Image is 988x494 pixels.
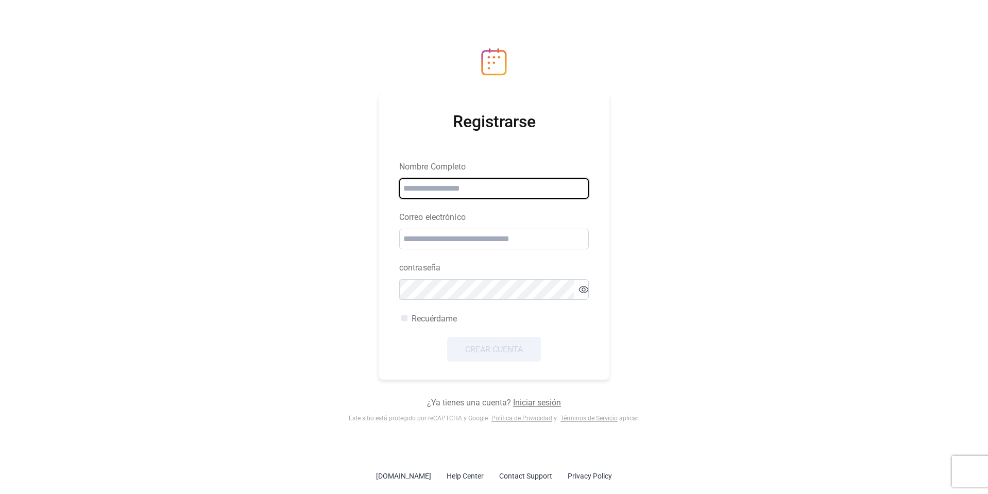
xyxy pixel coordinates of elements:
[481,48,507,76] img: logo
[349,415,639,422] div: Este sitio está protegido por reCAPTCHA y Google y aplicar .
[568,470,612,482] span: Privacy Policy
[427,397,561,409] span: ¿Ya tienes una cuenta?
[399,211,587,224] div: Correo electrónico
[568,469,612,482] a: Privacy Policy
[412,313,457,325] span: Recuérdame
[447,469,484,482] a: Help Center
[399,262,587,274] div: contraseña
[447,470,484,482] span: Help Center
[513,398,561,407] a: Iniciar sesión
[399,111,589,132] div: Registrarse
[376,469,431,482] a: [DOMAIN_NAME]
[560,415,618,422] a: Términos de Servicio
[499,470,552,482] span: Contact Support
[376,470,431,482] span: [DOMAIN_NAME]
[491,415,552,422] a: Política de Privacidad
[399,161,587,173] div: Nombre Completo
[499,469,552,482] a: Contact Support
